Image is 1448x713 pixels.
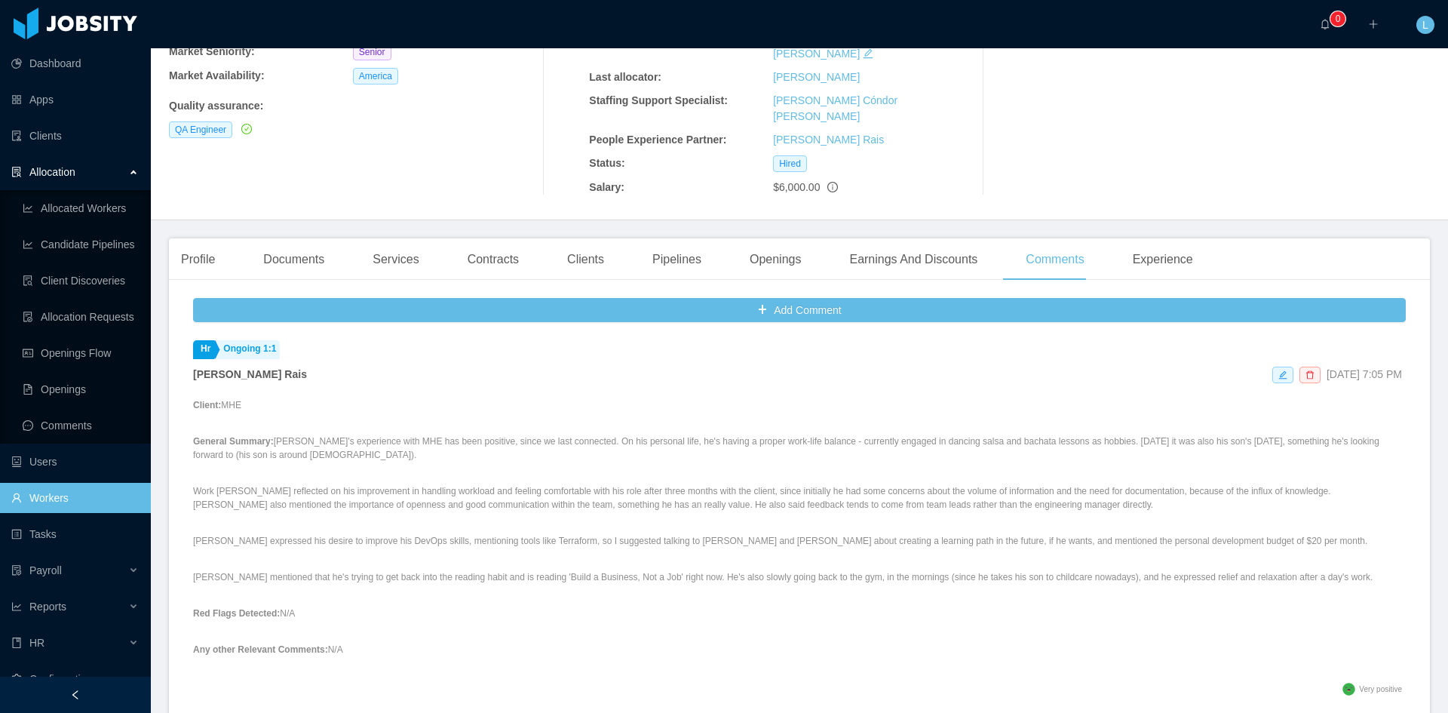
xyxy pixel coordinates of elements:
a: icon: auditClients [11,121,139,151]
p: [PERSON_NAME]'s experience with MHE has been positive, since we last connected. On his personal l... [193,435,1406,462]
span: L [1422,16,1428,34]
a: icon: file-searchClient Discoveries [23,266,139,296]
i: icon: line-chart [11,601,22,612]
span: Configuration [29,673,92,685]
button: icon: plusAdd Comment [193,298,1406,322]
span: Allocation [29,166,75,178]
a: icon: line-chartAllocated Workers [23,193,139,223]
strong: Client: [193,400,221,410]
a: icon: file-textOpenings [23,374,139,404]
a: icon: appstoreApps [11,85,139,115]
a: icon: messageComments [23,410,139,441]
strong: Any other Relevant Comments: [193,644,328,655]
b: Quality assurance : [169,100,263,112]
a: icon: pie-chartDashboard [11,48,139,78]
b: Status: [589,157,624,169]
div: Profile [169,238,227,281]
i: icon: delete [1305,370,1315,380]
a: icon: idcardOpenings Flow [23,338,139,368]
strong: Red Flags Detected: [193,608,280,619]
span: QA Engineer [169,121,232,138]
p: [PERSON_NAME] expressed his desire to improve his DevOps skills, mentioning tools like Terraform,... [193,534,1406,548]
b: Staffing Support Specialist: [589,94,728,106]
p: [PERSON_NAME] mentioned that he's trying to get back into the reading habit and is reading 'Build... [193,570,1406,584]
div: Clients [555,238,616,281]
div: Earnings And Discounts [837,238,989,281]
i: icon: setting [11,674,22,684]
p: MHE [193,398,1406,412]
a: icon: profileTasks [11,519,139,549]
span: America [353,68,398,85]
span: $6,000.00 [773,181,820,193]
b: Salary: [589,181,624,193]
sup: 0 [1330,11,1345,26]
i: icon: file-protect [11,565,22,576]
b: Market Availability: [169,69,265,81]
div: Comments [1014,238,1096,281]
strong: [PERSON_NAME] Rais [193,368,307,380]
i: icon: bell [1320,19,1330,29]
a: icon: userWorkers [11,483,139,513]
span: HR [29,637,44,649]
a: [PERSON_NAME] [773,71,860,83]
a: Ongoing 1:1 [216,340,280,359]
span: Very positive [1359,685,1402,693]
div: Experience [1121,238,1205,281]
i: icon: edit [863,48,873,59]
a: icon: line-chartCandidate Pipelines [23,229,139,260]
i: icon: solution [11,167,22,177]
span: Reports [29,601,66,613]
i: icon: edit [1278,370,1287,380]
i: icon: book [11,638,22,648]
span: Hired [773,155,807,172]
b: Market Seniority: [169,45,255,57]
p: N/A [193,643,1406,656]
span: info-circle [827,182,838,192]
p: N/A [193,607,1406,620]
span: [DATE] 7:05 PM [1327,368,1402,380]
b: Last allocator: [589,71,661,83]
div: Pipelines [640,238,713,281]
p: Work [PERSON_NAME] reflected on his improvement in handling workload and feeling comfortable with... [193,484,1406,512]
i: icon: check-circle [241,124,252,134]
strong: General Summary: [193,436,274,447]
a: icon: check-circle [238,123,252,135]
b: People Experience Partner: [589,134,726,146]
i: icon: plus [1368,19,1379,29]
span: Payroll [29,564,62,576]
a: icon: file-doneAllocation Requests [23,302,139,332]
a: [PERSON_NAME] Cóndor [PERSON_NAME] [773,94,897,122]
a: Hr [193,340,214,359]
div: Documents [251,238,336,281]
div: Openings [738,238,814,281]
a: [PERSON_NAME] Rais [773,134,884,146]
div: Contracts [456,238,531,281]
span: Senior [353,44,391,60]
div: Services [360,238,431,281]
a: icon: robotUsers [11,447,139,477]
